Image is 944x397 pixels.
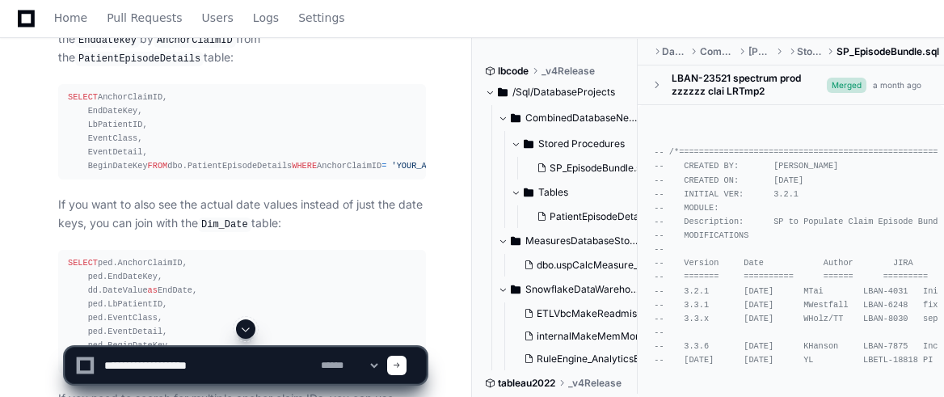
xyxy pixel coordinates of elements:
span: DatabaseProjects [662,45,687,58]
p: If you want to also see the actual date values instead of just the date keys, you can join with t... [58,196,426,233]
button: /Sql/DatabaseProjects [485,79,626,105]
span: ETLVbcMakeReadmissionStats.sql [537,307,694,320]
span: -- CREATED ON: [DATE] [654,175,803,185]
span: SnowflakeDataWarehouse/RunAlways/StoredProcedures [525,283,638,296]
button: PatientEpisodeDetails.sql [530,205,655,228]
span: as [148,285,158,295]
button: dbo.uspCalcMeasure_HEDIS_2022@CRE_36.sql [517,254,642,277]
span: -- CREATED BY: [PERSON_NAME] [654,161,838,171]
span: CombinedDatabaseNew/[PERSON_NAME]/dbo [525,112,638,125]
button: SP_EpisodeBundle.sql [530,157,649,179]
button: ETLVbcMakeReadmissionStats.sql [517,302,642,325]
span: [PERSON_NAME] [748,45,772,58]
div: LBAN-23521 spectrum prod zzzzzz clai LRTmp2 [672,72,827,98]
code: Enddatekey [75,33,140,48]
span: 'YOUR_ANCHOR_CLAIM_ID_HERE' [392,161,526,171]
button: SnowflakeDataWarehouse/RunAlways/StoredProcedures [498,277,638,302]
span: -- MODIFICATIONS [654,230,748,240]
span: PatientEpisodeDetails.sql [550,210,664,223]
span: -- INITIAL VER: 3.2.1 [654,189,799,199]
p: Based on the table structure I examined, here's a query to get the by from the table: [58,11,426,68]
span: Stored Procedures [538,137,625,150]
span: SELECT [68,258,98,268]
span: Logs [253,13,279,23]
div: a month ago [873,79,921,91]
button: Tables [511,179,651,205]
span: /Sql/DatabaseProjects [512,86,615,99]
span: Home [54,13,87,23]
span: Merged [827,78,866,93]
svg: Directory [511,108,520,128]
span: Pull Requests [107,13,182,23]
div: AnchorClaimID, EndDateKey, LbPatientID, EventClass, EventDetail, BeginDateKey dbo.PatientEpisodeD... [68,91,416,174]
svg: Directory [511,231,520,251]
span: Stored Procedures [797,45,824,58]
span: dbo.uspCalcMeasure_HEDIS_2022@CRE_36.sql [537,259,753,272]
span: CombinedDatabaseNew [700,45,736,58]
code: Dim_Date [198,218,251,232]
span: SP_EpisodeBundle.sql [837,45,939,58]
span: Settings [298,13,344,23]
span: WHERE [292,161,317,171]
svg: Directory [524,183,533,202]
span: Tables [538,186,568,199]
span: SP_EpisodeBundle.sql [550,162,649,175]
svg: Directory [524,134,533,154]
code: AnchorClaimID [154,33,236,48]
span: lbcode [498,65,529,78]
div: ped.AnchorClaimID, ped.EndDateKey, dd.DateValue EndDate, ped.LbPatientID, ped.EventClass, ped.Eve... [68,256,416,367]
button: CombinedDatabaseNew/[PERSON_NAME]/dbo [498,105,638,131]
svg: Directory [498,82,508,102]
span: SELECT [68,92,98,102]
svg: Directory [511,280,520,299]
span: -- MODULE: [654,203,719,213]
button: Stored Procedures [511,131,651,157]
span: = [381,161,386,171]
span: MeasuresDatabaseStoredProcedures/dbo/Measures/HEDIS2022 [525,234,638,247]
span: _v4Release [542,65,595,78]
span: Users [202,13,234,23]
span: -- [654,244,664,254]
button: MeasuresDatabaseStoredProcedures/dbo/Measures/HEDIS2022 [498,228,638,254]
code: PatientEpisodeDetails [75,52,204,66]
span: FROM [148,161,168,171]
